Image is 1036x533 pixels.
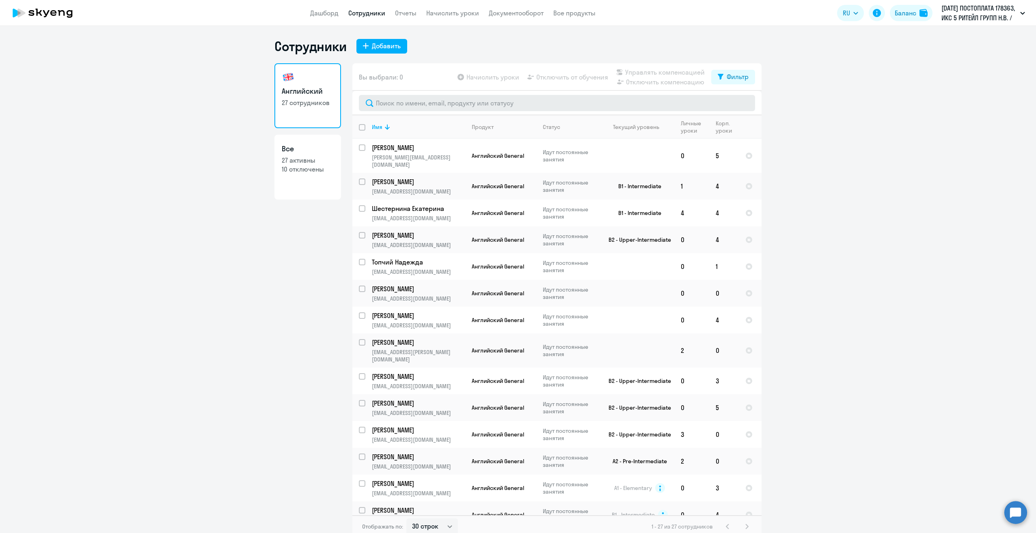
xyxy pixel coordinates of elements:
[599,173,674,200] td: B1 - Intermediate
[543,374,598,388] p: Идут постоянные занятия
[472,347,524,354] span: Английский General
[372,452,465,461] a: [PERSON_NAME]
[372,338,464,347] p: [PERSON_NAME]
[372,479,464,488] p: [PERSON_NAME]
[709,226,739,253] td: 4
[372,311,465,320] a: [PERSON_NAME]
[652,523,713,530] span: 1 - 27 из 27 сотрудников
[727,72,749,82] div: Фильтр
[472,152,524,159] span: Английский General
[543,148,598,163] p: Идут постоянные занятия
[372,452,464,461] p: [PERSON_NAME]
[472,458,524,465] span: Английский General
[674,139,709,173] td: 0
[282,71,295,84] img: english
[543,507,598,522] p: Идут постоянные занятия
[890,5,932,21] button: Балансbalance
[426,9,479,17] a: Начислить уроки
[895,8,916,18] div: Баланс
[543,313,598,327] p: Идут постоянные занятия
[372,479,465,488] a: [PERSON_NAME]
[709,394,739,421] td: 5
[941,3,1017,23] p: [DATE] ПОСТОПЛАТА 178363, ИКС 5 РИТЕЙЛ ГРУПП Н.В. / X5 RETAIL GROUP N.V.
[543,206,598,220] p: Идут постоянные занятия
[372,463,465,470] p: [EMAIL_ADDRESS][DOMAIN_NAME]
[372,399,464,408] p: [PERSON_NAME]
[599,200,674,226] td: B1 - Intermediate
[605,123,674,131] div: Текущий уровень
[837,5,864,21] button: RU
[274,135,341,200] a: Все27 активны10 отключены
[709,333,739,368] td: 0
[709,280,739,307] td: 0
[372,348,465,363] p: [EMAIL_ADDRESS][PERSON_NAME][DOMAIN_NAME]
[372,154,465,168] p: [PERSON_NAME][EMAIL_ADDRESS][DOMAIN_NAME]
[372,177,465,186] a: [PERSON_NAME]
[282,144,334,154] h3: Все
[599,421,674,448] td: B2 - Upper-Intermediate
[472,263,524,270] span: Английский General
[372,284,465,293] a: [PERSON_NAME]
[356,39,407,54] button: Добавить
[709,448,739,475] td: 0
[372,41,401,51] div: Добавить
[674,333,709,368] td: 2
[310,9,339,17] a: Дашборд
[372,322,465,329] p: [EMAIL_ADDRESS][DOMAIN_NAME]
[359,72,403,82] span: Вы выбрали: 0
[372,231,464,240] p: [PERSON_NAME]
[372,258,465,266] a: Топчий Надежда
[599,448,674,475] td: A2 - Pre-Intermediate
[372,399,465,408] a: [PERSON_NAME]
[674,501,709,528] td: 0
[674,448,709,475] td: 2
[372,188,465,195] p: [EMAIL_ADDRESS][DOMAIN_NAME]
[372,506,465,515] a: [PERSON_NAME]
[372,436,465,443] p: [EMAIL_ADDRESS][DOMAIN_NAME]
[372,295,465,302] p: [EMAIL_ADDRESS][DOMAIN_NAME]
[372,284,464,293] p: [PERSON_NAME]
[613,123,659,131] div: Текущий уровень
[372,258,464,266] p: Топчий Надежда
[372,204,464,213] p: Шестернина Екатерина
[372,177,464,186] p: [PERSON_NAME]
[472,484,524,492] span: Английский General
[489,9,544,17] a: Документооборот
[709,421,739,448] td: 0
[674,226,709,253] td: 0
[543,343,598,358] p: Идут постоянные занятия
[543,123,560,131] div: Статус
[472,236,524,243] span: Английский General
[372,426,464,434] p: [PERSON_NAME]
[348,9,385,17] a: Сотрудники
[674,421,709,448] td: 3
[472,290,524,297] span: Английский General
[372,372,464,381] p: [PERSON_NAME]
[395,9,417,17] a: Отчеты
[599,394,674,421] td: B2 - Upper-Intermediate
[543,232,598,247] p: Идут постоянные занятия
[674,475,709,501] td: 0
[372,123,465,131] div: Имя
[674,394,709,421] td: 0
[709,139,739,173] td: 5
[282,86,334,97] h3: Английский
[543,481,598,495] p: Идут постоянные занятия
[472,123,494,131] div: Продукт
[372,383,465,390] p: [EMAIL_ADDRESS][DOMAIN_NAME]
[372,372,465,381] a: [PERSON_NAME]
[472,183,524,190] span: Английский General
[472,316,524,324] span: Английский General
[372,231,465,240] a: [PERSON_NAME]
[362,523,403,530] span: Отображать по:
[543,427,598,442] p: Идут постоянные занятия
[612,511,655,518] span: B1 - Intermediate
[674,200,709,226] td: 4
[543,259,598,274] p: Идут постоянные занятия
[843,8,850,18] span: RU
[372,204,465,213] a: Шестернина Екатерина
[599,368,674,394] td: B2 - Upper-Intermediate
[372,215,465,222] p: [EMAIL_ADDRESS][DOMAIN_NAME]
[599,226,674,253] td: B2 - Upper-Intermediate
[372,143,465,152] a: [PERSON_NAME]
